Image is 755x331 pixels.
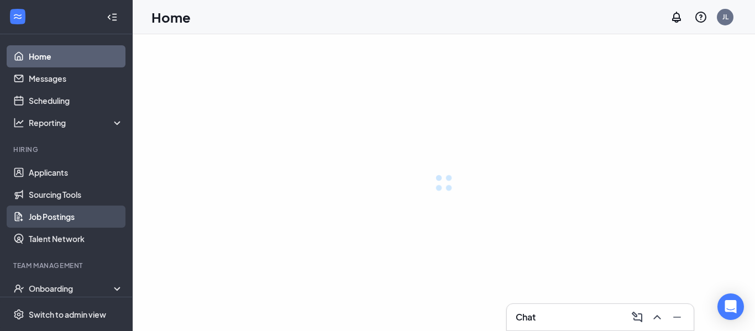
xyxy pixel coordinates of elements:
svg: Collapse [107,12,118,23]
div: Hiring [13,145,121,154]
svg: Analysis [13,117,24,128]
div: Open Intercom Messenger [717,293,744,320]
svg: Minimize [670,311,684,324]
a: Applicants [29,161,123,183]
button: ComposeMessage [627,308,645,326]
svg: Notifications [670,10,683,24]
button: ChevronUp [647,308,665,326]
a: Scheduling [29,90,123,112]
a: Messages [29,67,123,90]
a: Sourcing Tools [29,183,123,206]
svg: Settings [13,309,24,320]
h3: Chat [516,311,536,323]
a: Job Postings [29,206,123,228]
svg: ComposeMessage [631,311,644,324]
svg: WorkstreamLogo [12,11,23,22]
div: Team Management [13,261,121,270]
div: Switch to admin view [29,309,106,320]
h1: Home [151,8,191,27]
div: Onboarding [29,283,124,294]
a: Talent Network [29,228,123,250]
svg: QuestionInfo [694,10,707,24]
svg: ChevronUp [651,311,664,324]
button: Minimize [667,308,685,326]
svg: UserCheck [13,283,24,294]
a: Home [29,45,123,67]
div: JL [722,12,728,22]
div: Reporting [29,117,124,128]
